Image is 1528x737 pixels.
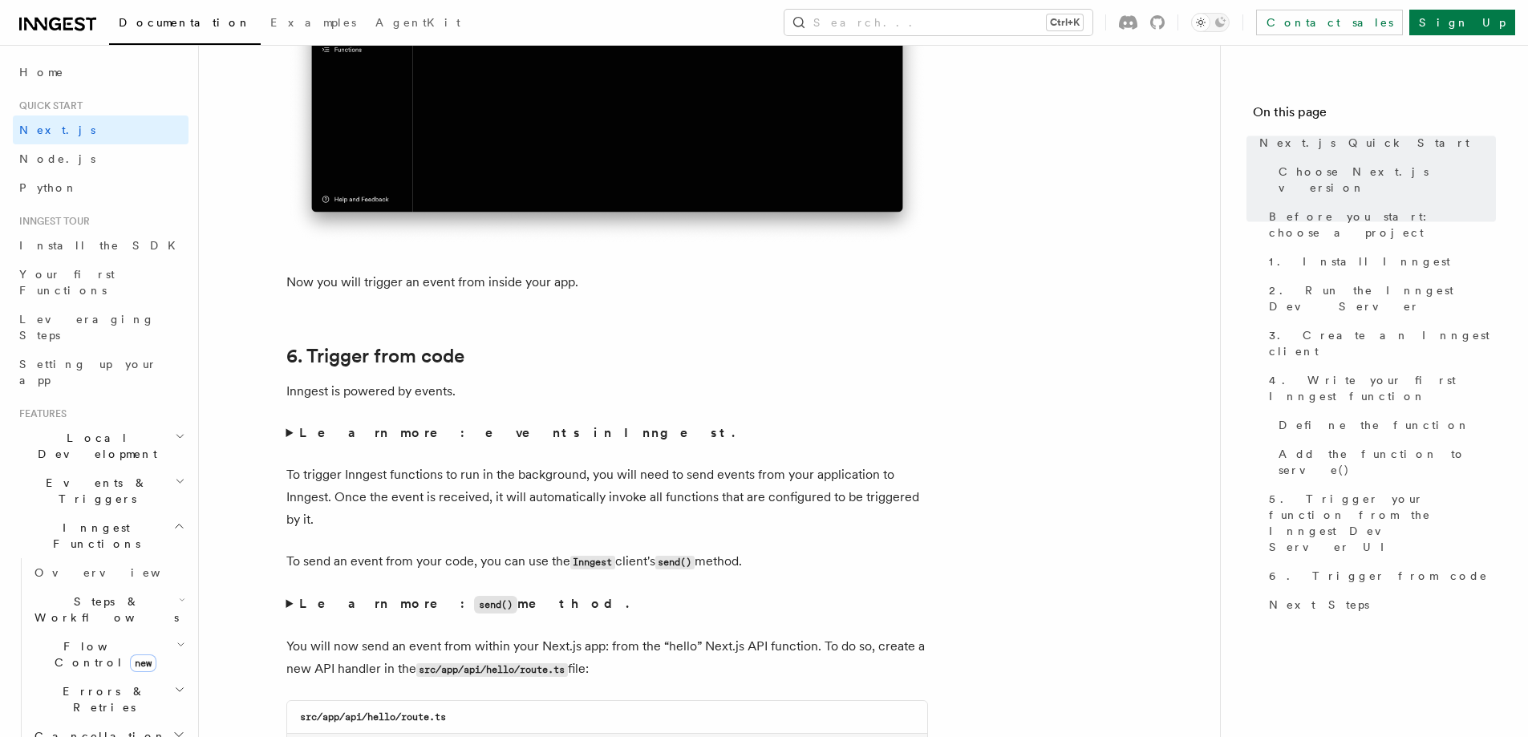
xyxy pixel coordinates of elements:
[1263,366,1496,411] a: 4. Write your first Inngest function
[286,593,928,616] summary: Learn more:send()method.
[261,5,366,43] a: Examples
[130,654,156,672] span: new
[1269,282,1496,314] span: 2. Run the Inngest Dev Server
[1269,597,1369,613] span: Next Steps
[13,58,188,87] a: Home
[19,239,185,252] span: Install the SDK
[13,520,173,552] span: Inngest Functions
[19,313,155,342] span: Leveraging Steps
[1409,10,1515,35] a: Sign Up
[286,464,928,531] p: To trigger Inngest functions to run in the background, you will need to send events from your app...
[28,593,179,626] span: Steps & Workflows
[286,380,928,403] p: Inngest is powered by events.
[299,425,738,440] strong: Learn more: events in Inngest.
[286,422,928,444] summary: Learn more: events in Inngest.
[119,16,251,29] span: Documentation
[1263,561,1496,590] a: 6. Trigger from code
[366,5,470,43] a: AgentKit
[13,215,90,228] span: Inngest tour
[13,513,188,558] button: Inngest Functions
[13,430,175,462] span: Local Development
[19,181,78,194] span: Python
[1263,202,1496,247] a: Before you start: choose a project
[1263,276,1496,321] a: 2. Run the Inngest Dev Server
[1269,491,1496,555] span: 5. Trigger your function from the Inngest Dev Server UI
[28,587,188,632] button: Steps & Workflows
[286,635,928,681] p: You will now send an event from within your Next.js app: from the “hello” Next.js API function. T...
[13,423,188,468] button: Local Development
[1269,568,1488,584] span: 6. Trigger from code
[13,173,188,202] a: Python
[1253,128,1496,157] a: Next.js Quick Start
[13,144,188,173] a: Node.js
[28,558,188,587] a: Overview
[1272,411,1496,439] a: Define the function
[1263,247,1496,276] a: 1. Install Inngest
[19,124,95,136] span: Next.js
[1272,157,1496,202] a: Choose Next.js version
[28,683,174,715] span: Errors & Retries
[34,566,200,579] span: Overview
[13,350,188,395] a: Setting up your app
[1253,103,1496,128] h4: On this page
[1269,253,1450,269] span: 1. Install Inngest
[375,16,460,29] span: AgentKit
[1279,164,1496,196] span: Choose Next.js version
[1259,135,1469,151] span: Next.js Quick Start
[28,632,188,677] button: Flow Controlnew
[19,268,115,297] span: Your first Functions
[270,16,356,29] span: Examples
[19,64,64,80] span: Home
[1269,327,1496,359] span: 3. Create an Inngest client
[13,407,67,420] span: Features
[1047,14,1083,30] kbd: Ctrl+K
[19,358,157,387] span: Setting up your app
[1263,484,1496,561] a: 5. Trigger your function from the Inngest Dev Server UI
[286,550,928,573] p: To send an event from your code, you can use the client's method.
[1269,372,1496,404] span: 4. Write your first Inngest function
[13,115,188,144] a: Next.js
[1279,417,1470,433] span: Define the function
[1263,590,1496,619] a: Next Steps
[1191,13,1230,32] button: Toggle dark mode
[1279,446,1496,478] span: Add the function to serve()
[286,345,464,367] a: 6. Trigger from code
[19,152,95,165] span: Node.js
[13,468,188,513] button: Events & Triggers
[784,10,1092,35] button: Search...Ctrl+K
[1263,321,1496,366] a: 3. Create an Inngest client
[570,556,615,569] code: Inngest
[474,596,517,613] code: send()
[13,231,188,260] a: Install the SDK
[1269,209,1496,241] span: Before you start: choose a project
[1272,439,1496,484] a: Add the function to serve()
[13,99,83,112] span: Quick start
[1256,10,1403,35] a: Contact sales
[28,677,188,722] button: Errors & Retries
[416,663,568,677] code: src/app/api/hello/route.ts
[28,638,176,670] span: Flow Control
[109,5,261,45] a: Documentation
[13,260,188,305] a: Your first Functions
[13,305,188,350] a: Leveraging Steps
[655,556,695,569] code: send()
[13,475,175,507] span: Events & Triggers
[299,596,632,611] strong: Learn more: method.
[300,711,446,723] code: src/app/api/hello/route.ts
[286,271,928,294] p: Now you will trigger an event from inside your app.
